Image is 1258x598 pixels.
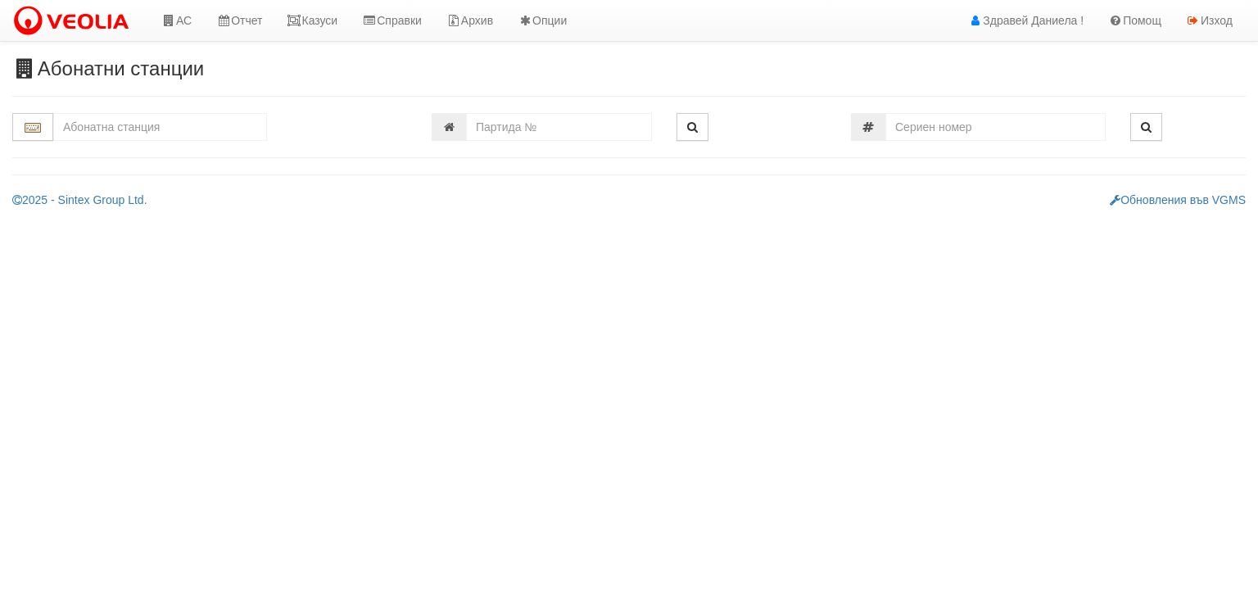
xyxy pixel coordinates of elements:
input: Партида № [466,113,652,141]
a: Обновления във VGMS [1110,193,1246,206]
img: VeoliaLogo.png [12,4,137,39]
input: Абонатна станция [53,113,267,141]
a: 2025 - Sintex Group Ltd. [12,193,147,206]
input: Сериен номер [885,113,1106,141]
h3: Абонатни станции [12,58,1246,79]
